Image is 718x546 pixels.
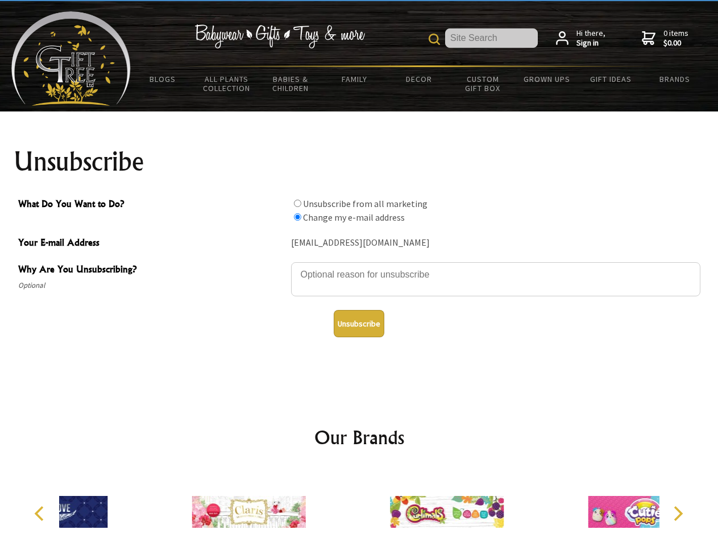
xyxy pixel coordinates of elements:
a: BLOGS [131,67,195,91]
input: Site Search [445,28,538,48]
img: Babywear - Gifts - Toys & more [194,24,365,48]
a: Brands [643,67,707,91]
span: Hi there, [576,28,605,48]
img: Babyware - Gifts - Toys and more... [11,11,131,106]
label: Unsubscribe from all marketing [303,198,428,209]
a: Grown Ups [514,67,579,91]
a: Gift Ideas [579,67,643,91]
textarea: Why Are You Unsubscribing? [291,262,700,296]
span: Optional [18,279,285,292]
span: Your E-mail Address [18,235,285,252]
strong: $0.00 [663,38,688,48]
label: Change my e-mail address [303,212,405,223]
input: What Do You Want to Do? [294,213,301,221]
input: What Do You Want to Do? [294,200,301,207]
h2: Our Brands [23,424,696,451]
a: Hi there,Sign in [556,28,605,48]
a: Custom Gift Box [451,67,515,100]
button: Previous [28,501,53,526]
a: Babies & Children [259,67,323,100]
div: [EMAIL_ADDRESS][DOMAIN_NAME] [291,234,700,252]
span: What Do You Want to Do? [18,197,285,213]
button: Unsubscribe [334,310,384,337]
strong: Sign in [576,38,605,48]
h1: Unsubscribe [14,148,705,175]
a: All Plants Collection [195,67,259,100]
span: Why Are You Unsubscribing? [18,262,285,279]
span: 0 items [663,28,688,48]
button: Next [665,501,690,526]
a: Decor [387,67,451,91]
img: product search [429,34,440,45]
a: Family [323,67,387,91]
a: 0 items$0.00 [642,28,688,48]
